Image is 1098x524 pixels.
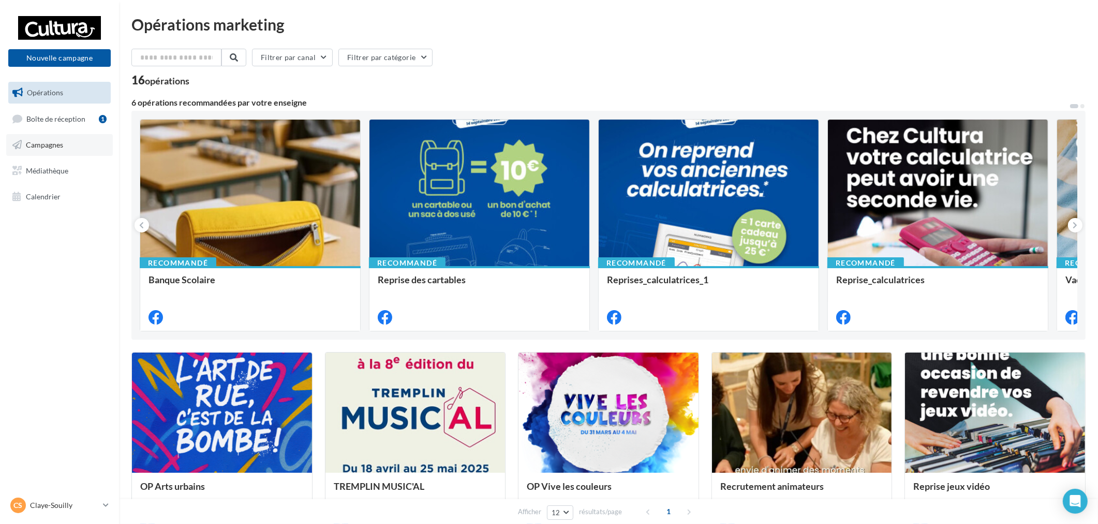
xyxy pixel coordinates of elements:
a: Médiathèque [6,160,113,182]
span: CS [14,500,23,511]
button: Filtrer par canal [252,49,333,66]
span: Reprise_calculatrices [836,274,925,285]
span: Reprises_calculatrices_1 [607,274,708,285]
span: TREMPLIN MUSIC'AL [334,481,424,492]
span: Médiathèque [26,166,68,175]
span: 12 [552,508,560,517]
a: Boîte de réception1 [6,108,113,130]
div: Open Intercom Messenger [1063,489,1088,514]
div: Opérations marketing [131,17,1086,32]
div: 1 [99,115,107,123]
button: 12 [547,505,573,520]
div: Recommandé [827,257,904,269]
span: Opérations [27,88,63,97]
div: opérations [145,76,189,85]
span: OP Arts urbains [140,481,205,492]
a: CS Claye-Souilly [8,496,111,515]
span: OP Vive les couleurs [527,481,612,492]
a: Campagnes [6,134,113,156]
a: Calendrier [6,186,113,208]
button: Nouvelle campagne [8,49,111,67]
div: 16 [131,75,189,86]
span: Reprise jeux vidéo [913,481,990,492]
div: Recommandé [369,257,446,269]
div: 6 opérations recommandées par votre enseigne [131,98,1069,107]
span: résultats/page [579,507,622,517]
div: Recommandé [598,257,675,269]
span: Calendrier [26,192,61,200]
a: Opérations [6,82,113,104]
button: Filtrer par catégorie [338,49,433,66]
div: Recommandé [140,257,216,269]
span: Campagnes [26,140,63,149]
p: Claye-Souilly [30,500,99,511]
span: Recrutement animateurs [720,481,824,492]
span: Afficher [518,507,541,517]
span: 1 [660,503,677,520]
span: Reprise des cartables [378,274,466,285]
span: Banque Scolaire [149,274,215,285]
span: Boîte de réception [26,114,85,123]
